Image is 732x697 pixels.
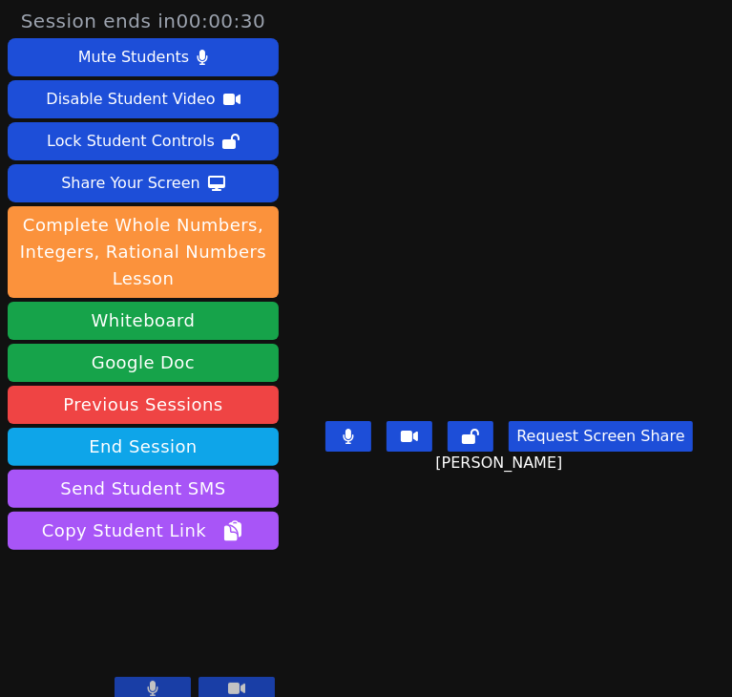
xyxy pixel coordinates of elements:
button: Mute Students [8,38,279,76]
span: Session ends in [21,8,266,34]
button: End Session [8,428,279,466]
button: Disable Student Video [8,80,279,118]
a: Google Doc [8,344,279,382]
button: Complete Whole Numbers, Integers, Rational Numbers Lesson [8,206,279,298]
button: Whiteboard [8,302,279,340]
span: [PERSON_NAME] [435,452,567,475]
button: Lock Student Controls [8,122,279,160]
button: Request Screen Share [509,421,692,452]
span: Copy Student Link [42,517,244,544]
button: Send Student SMS [8,470,279,508]
div: Mute Students [78,42,189,73]
time: 00:00:30 [177,10,266,32]
div: Lock Student Controls [47,126,215,157]
div: Disable Student Video [46,84,215,115]
a: Previous Sessions [8,386,279,424]
div: Share Your Screen [61,168,200,199]
button: Copy Student Link [8,512,279,550]
button: Share Your Screen [8,164,279,202]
